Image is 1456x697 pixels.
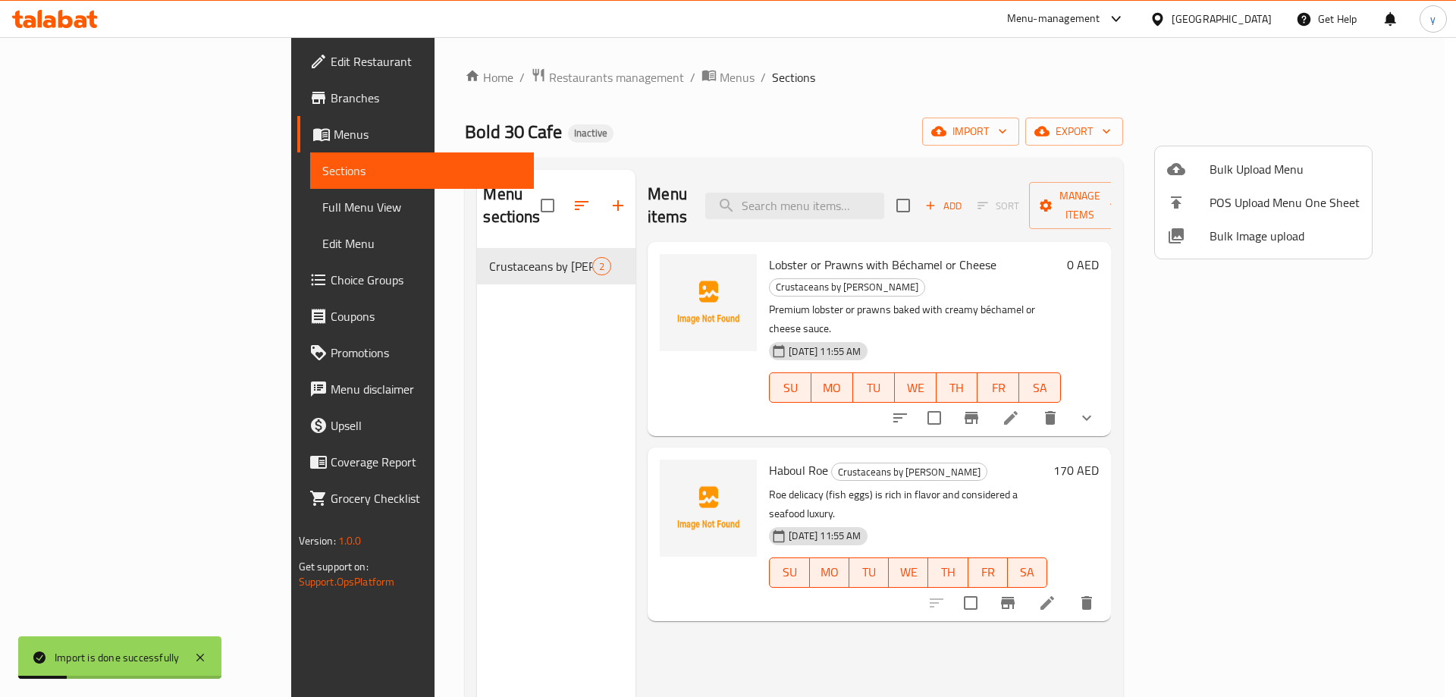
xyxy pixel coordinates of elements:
li: Upload bulk menu [1155,152,1372,186]
span: Bulk Image upload [1210,227,1360,245]
div: Import is done successfully [55,649,179,666]
span: POS Upload Menu One Sheet [1210,193,1360,212]
span: Bulk Upload Menu [1210,160,1360,178]
li: POS Upload Menu One Sheet [1155,186,1372,219]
